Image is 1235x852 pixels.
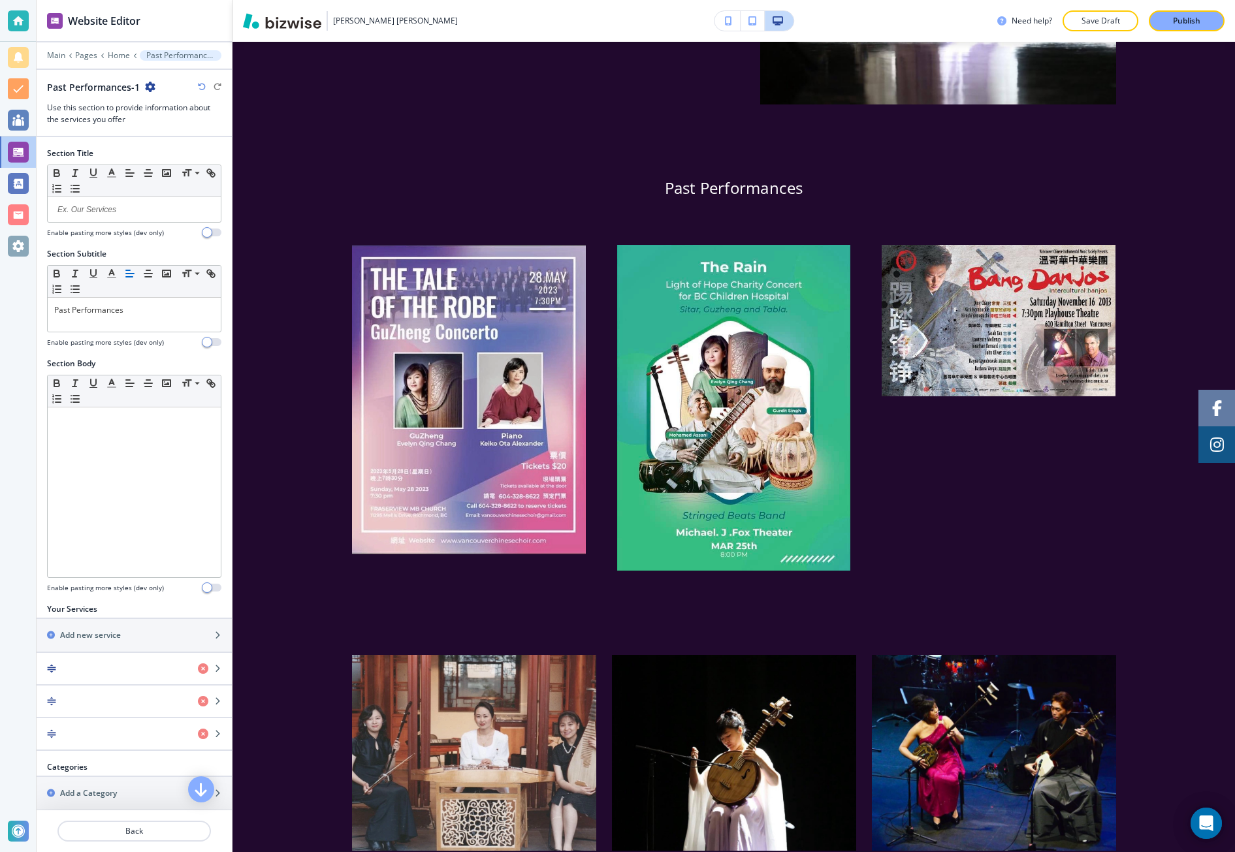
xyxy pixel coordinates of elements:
img: Drag [47,664,56,673]
button: Back [57,821,211,842]
h2: Add a Category [60,787,117,799]
h3: Need help? [1012,15,1052,27]
button: Drag [37,653,232,686]
button: Home [108,51,130,60]
p: Past Performances [352,178,1116,198]
img: Drag [47,697,56,706]
h3: Use this section to provide information about the services you offer [47,102,221,125]
img: Bizwise Logo [243,13,321,29]
img: ac5c25a030ae0db4a19c93150594005a.jpg [882,245,1115,396]
h2: Section Title [47,148,93,159]
img: Grid gallery media [872,655,1116,851]
p: Back [59,825,210,837]
img: cec2e16f479e2bde9f8f944348858bd4.webp [352,245,586,554]
h2: Categories [47,761,88,773]
button: Main [47,51,65,60]
h2: Section Subtitle [47,248,106,260]
h2: Section Body [47,358,95,370]
img: Grid gallery media [352,655,596,851]
button: Publish [1149,10,1225,31]
button: [PERSON_NAME] [PERSON_NAME] [243,11,458,31]
p: Publish [1173,15,1200,27]
img: Drag [47,729,56,738]
p: Save Draft [1080,15,1121,27]
a: Social media link to instagram account [1198,426,1235,463]
img: Grid gallery media [612,655,856,851]
h2: Your Services [47,603,97,615]
h3: [PERSON_NAME] [PERSON_NAME] [333,15,458,27]
button: Drag [37,686,232,718]
button: Drag [37,718,232,751]
h2: Past Performances-1 [47,80,140,94]
button: Pages [75,51,97,60]
img: 1e5824b3323acc5995d73cce5b6b461f.webp [617,245,851,571]
button: Add new service [37,619,232,652]
img: editor icon [47,13,63,29]
h4: Enable pasting more styles (dev only) [47,338,164,347]
h2: Website Editor [68,13,140,29]
button: Add a Category [37,777,232,810]
h2: Add new service [60,629,121,641]
h4: Enable pasting more styles (dev only) [47,583,164,593]
h4: Enable pasting more styles (dev only) [47,228,164,238]
button: Save Draft [1063,10,1138,31]
p: Past Performances-1 [146,51,215,60]
button: Past Performances-1 [140,50,221,61]
div: Open Intercom Messenger [1191,808,1222,839]
a: Social media link to facebook account [1198,390,1235,426]
p: Past Performances [54,304,214,316]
